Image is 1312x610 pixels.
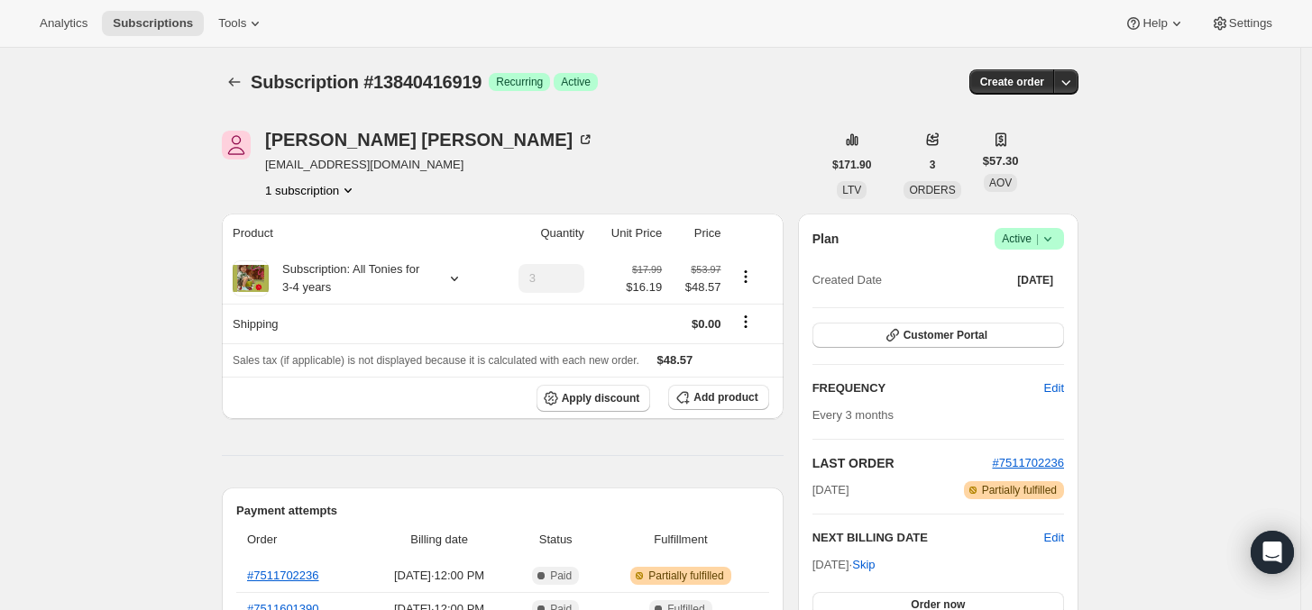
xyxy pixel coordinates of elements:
th: Order [236,520,365,560]
span: AOV [989,177,1012,189]
span: Edit [1044,379,1064,397]
button: Create order [969,69,1055,95]
span: Customer Portal [904,328,987,342]
button: Edit [1044,529,1064,547]
span: ORDERS [909,184,955,196]
button: Shipping actions [731,312,760,332]
button: 3 [919,152,947,178]
button: Subscriptions [222,69,247,95]
button: Edit [1033,374,1075,403]
span: Active [1002,230,1057,248]
span: LTV [842,184,861,196]
span: [DATE] [1017,273,1053,287]
span: Help [1142,16,1167,31]
span: Skip [852,556,875,574]
h2: Payment attempts [236,502,769,520]
button: Help [1114,11,1196,36]
button: Add product [668,385,768,410]
button: Tools [207,11,275,36]
span: Emily Lee [222,131,251,159]
span: Tools [218,16,246,31]
span: $171.90 [832,158,871,172]
span: Subscriptions [113,16,193,31]
th: Quantity [493,214,590,253]
span: $57.30 [983,152,1019,170]
th: Price [667,214,726,253]
button: Product actions [265,181,357,199]
button: #7511702236 [992,454,1064,472]
span: Add product [693,390,757,405]
span: | [1036,232,1039,246]
span: 3 [930,158,936,172]
th: Shipping [222,304,493,343]
button: Analytics [29,11,98,36]
span: Billing date [371,531,508,549]
span: [DATE] [812,481,849,499]
span: Subscription #13840416919 [251,72,482,92]
span: Partially fulfilled [648,569,723,583]
span: [DATE] · 12:00 PM [371,567,508,585]
th: Product [222,214,493,253]
span: Recurring [496,75,543,89]
span: Paid [550,569,572,583]
span: $16.19 [626,278,662,296]
h2: NEXT BILLING DATE [812,529,1044,547]
span: [DATE] · [812,558,876,571]
button: Product actions [731,267,760,287]
span: Create order [980,75,1044,89]
span: $0.00 [692,317,721,331]
span: Apply discount [562,391,640,405]
div: [PERSON_NAME] [PERSON_NAME] [265,131,594,149]
h2: Plan [812,230,839,248]
h2: FREQUENCY [812,379,1044,397]
span: Created Date [812,271,882,289]
div: Open Intercom Messenger [1251,531,1294,574]
small: $53.97 [691,264,720,275]
span: Sales tax (if applicable) is not displayed because it is calculated with each new order. [233,354,639,367]
button: Skip [841,551,885,579]
button: Subscriptions [102,11,204,36]
th: Unit Price [590,214,667,253]
div: Subscription: All Tonies for 3-4 years [269,260,431,296]
span: Active [561,75,591,89]
span: $48.57 [673,278,720,296]
button: Apply discount [537,385,651,412]
span: Fulfillment [603,531,758,549]
button: Customer Portal [812,323,1064,348]
small: $17.99 [632,264,662,275]
a: #7511702236 [247,569,319,582]
h2: LAST ORDER [812,454,993,472]
span: Analytics [40,16,87,31]
a: #7511702236 [992,456,1064,469]
button: [DATE] [1006,268,1064,293]
span: Partially fulfilled [982,483,1057,497]
span: Settings [1229,16,1272,31]
span: Every 3 months [812,408,894,422]
span: Status [518,531,592,549]
button: Settings [1200,11,1283,36]
span: [EMAIL_ADDRESS][DOMAIN_NAME] [265,156,594,174]
button: $171.90 [821,152,882,178]
span: $48.57 [657,353,693,367]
